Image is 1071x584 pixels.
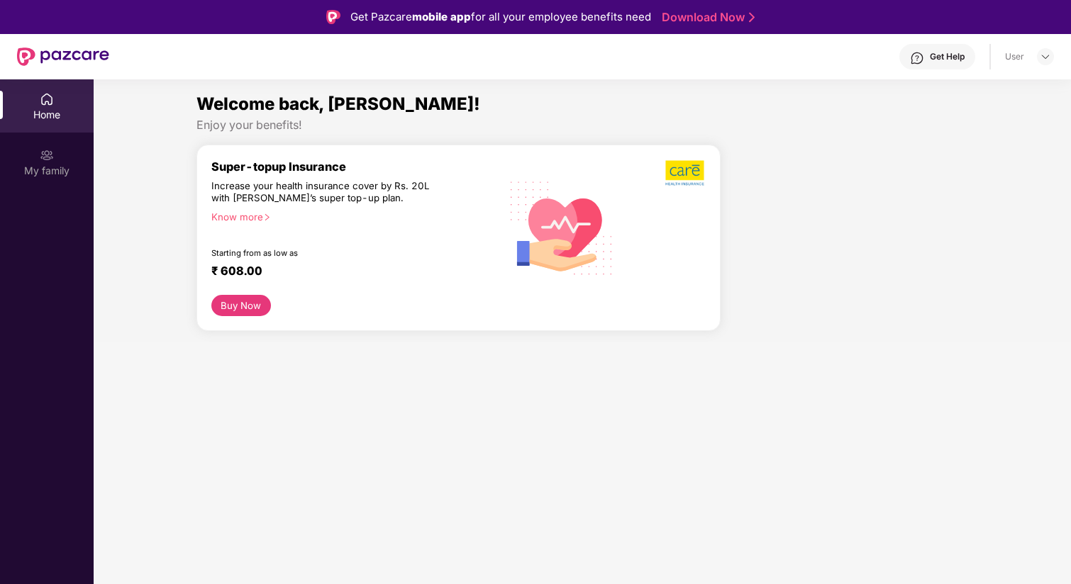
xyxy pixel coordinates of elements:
strong: mobile app [412,10,471,23]
img: svg+xml;base64,PHN2ZyBpZD0iSGVscC0zMngzMiIgeG1sbnM9Imh0dHA6Ly93d3cudzMub3JnLzIwMDAvc3ZnIiB3aWR0aD... [910,51,924,65]
div: Starting from as low as [211,248,440,258]
span: right [263,213,271,221]
img: Stroke [749,10,755,25]
a: Download Now [662,10,750,25]
img: Logo [326,10,340,24]
div: Increase your health insurance cover by Rs. 20L with [PERSON_NAME]’s super top-up plan. [211,180,438,205]
div: Get Pazcare for all your employee benefits need [350,9,651,26]
img: svg+xml;base64,PHN2ZyBpZD0iSG9tZSIgeG1sbnM9Imh0dHA6Ly93d3cudzMub3JnLzIwMDAvc3ZnIiB3aWR0aD0iMjAiIG... [40,92,54,106]
img: b5dec4f62d2307b9de63beb79f102df3.png [665,159,706,186]
img: New Pazcare Logo [17,47,109,66]
div: Know more [211,211,492,221]
div: Get Help [930,51,965,62]
img: svg+xml;base64,PHN2ZyB3aWR0aD0iMjAiIGhlaWdodD0iMjAiIHZpZXdCb3g9IjAgMCAyMCAyMCIgZmlsbD0ibm9uZSIgeG... [40,148,54,162]
div: User [1005,51,1024,62]
div: ₹ 608.00 [211,264,486,281]
span: Welcome back, [PERSON_NAME]! [196,94,480,114]
img: svg+xml;base64,PHN2ZyBpZD0iRHJvcGRvd24tMzJ4MzIiIHhtbG5zPSJodHRwOi8vd3d3LnczLm9yZy8yMDAwL3N2ZyIgd2... [1040,51,1051,62]
img: svg+xml;base64,PHN2ZyB4bWxucz0iaHR0cDovL3d3dy53My5vcmcvMjAwMC9zdmciIHhtbG5zOnhsaW5rPSJodHRwOi8vd3... [500,164,623,290]
button: Buy Now [211,295,271,316]
div: Enjoy your benefits! [196,118,968,133]
div: Super-topup Insurance [211,159,500,174]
